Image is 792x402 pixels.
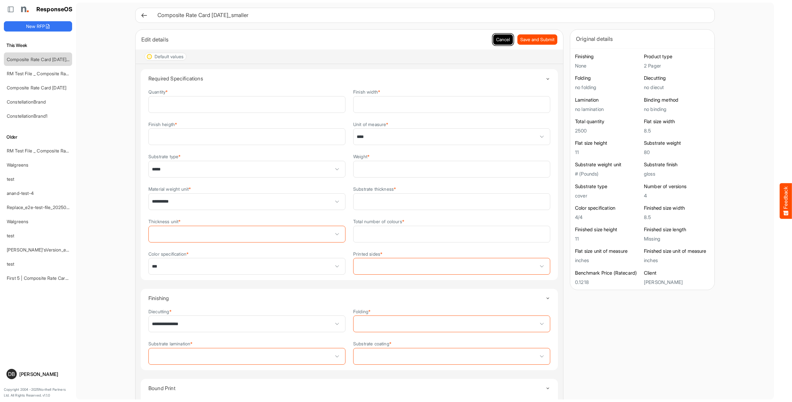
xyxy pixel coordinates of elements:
[575,270,641,276] h6: Benchmark Price (Ratecard)
[148,289,550,307] summary: Toggle content
[575,193,641,198] h5: cover
[644,258,710,263] h5: inches
[780,183,792,219] button: Feedback
[36,6,73,13] h1: ResponseOS
[148,295,545,301] h4: Finishing
[644,118,710,125] h6: Flat size width
[7,205,90,210] a: Replace_e2e-test-file_20250604_111803
[575,161,641,168] h6: Substrate weight unit
[157,13,704,18] h6: Composite Rate Card [DATE]_smaller
[4,387,72,398] p: Copyright 2004 - 2025 Northell Partners Ltd. All Rights Reserved. v 1.1.0
[644,106,710,112] h5: no binding
[576,34,709,43] div: Original details
[644,161,710,168] h6: Substrate finish
[148,385,545,391] h4: Bound Print
[644,140,710,146] h6: Substrate weight
[148,187,191,191] label: Material weight unit
[644,226,710,233] h6: Finished size length
[7,99,46,105] a: ConstellationBrand
[7,233,14,238] a: test
[644,85,710,90] h5: no diecut
[7,176,14,182] a: test
[148,379,550,397] summary: Toggle content
[4,21,72,32] button: New RFP
[575,183,641,190] h6: Substrate type
[18,3,31,16] img: Northell
[644,236,710,242] h5: Missing
[7,275,83,281] a: First 5 | Composite Rate Card [DATE]
[575,85,641,90] h5: no folding
[148,89,168,94] label: Quantity
[353,341,391,346] label: Substrate coating
[644,171,710,177] h5: gloss
[7,219,28,224] a: Walgreens
[7,113,47,119] a: ConstellationBrand1
[7,57,83,62] a: Composite Rate Card [DATE]_smaller
[575,205,641,211] h6: Color specification
[644,53,710,60] h6: Product type
[148,122,177,127] label: Finish heigth
[7,162,28,168] a: Walgreens
[353,122,389,127] label: Unit of measure
[353,187,396,191] label: Substrate thickness
[644,97,710,103] h6: Binding method
[575,128,641,133] h5: 2500
[7,148,97,153] a: RM Test File _ Composite Rate Card [DATE]
[493,34,513,45] button: Cancel
[644,128,710,133] h5: 8.5
[148,309,172,314] label: Diecutting
[575,63,641,69] h5: None
[19,372,70,377] div: [PERSON_NAME]
[575,279,641,285] h5: 0.1218
[644,75,710,81] h6: Diecutting
[148,219,181,224] label: Thickness unit
[7,71,97,76] a: RM Test File _ Composite Rate Card [DATE]
[353,219,404,224] label: Total number of colours
[575,118,641,125] h6: Total quantity
[644,248,710,254] h6: Finished size unit of measure
[575,140,641,146] h6: Flat size height
[575,75,641,81] h6: Folding
[8,371,15,377] span: DB
[644,205,710,211] h6: Finished size width
[644,279,710,285] h5: [PERSON_NAME]
[148,154,181,159] label: Substrate type
[155,54,184,59] div: Default values
[7,85,66,90] a: Composite Rate Card [DATE]
[353,154,370,159] label: Weight
[575,215,641,220] h5: 4/4
[148,76,545,81] h4: Required Specifications
[7,247,127,252] a: [PERSON_NAME]'sVersion_e2e-test-file_20250604_111803
[575,226,641,233] h6: Finished size height
[644,215,710,220] h5: 8.5
[644,270,710,276] h6: Client
[644,63,710,69] h5: 2 Pager
[575,53,641,60] h6: Finishing
[4,133,72,141] h6: Older
[575,248,641,254] h6: Flat size unit of measure
[575,258,641,263] h5: inches
[575,236,641,242] h5: 11
[7,190,34,196] a: anand-test-4
[575,106,641,112] h5: no lamination
[353,309,371,314] label: Folding
[7,261,14,267] a: test
[517,34,557,45] button: Save and Submit Progress
[644,183,710,190] h6: Number of versions
[353,89,380,94] label: Finish width
[644,150,710,155] h5: 80
[148,69,550,88] summary: Toggle content
[520,36,554,43] span: Save and Submit
[4,42,72,49] h6: This Week
[141,35,488,44] div: Edit details
[148,251,189,256] label: Color specification
[148,341,193,346] label: Substrate lamination
[353,251,382,256] label: Printed sides
[644,193,710,198] h5: 4
[575,97,641,103] h6: Lamination
[575,150,641,155] h5: 11
[575,171,641,177] h5: # (Pounds)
